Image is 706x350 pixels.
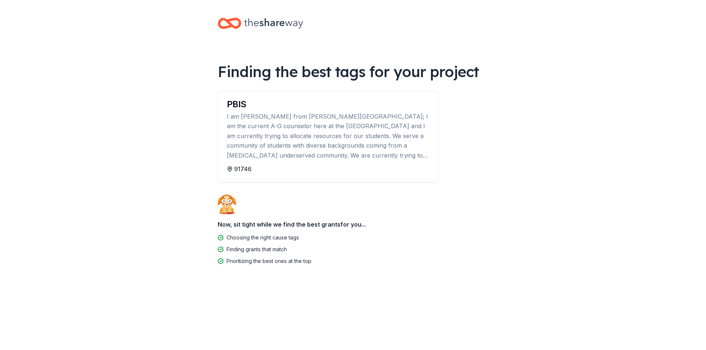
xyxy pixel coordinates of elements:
img: Dog waiting patiently [218,194,236,214]
div: PBIS [227,100,429,109]
div: Finding the best tags for your project [218,61,488,82]
div: I am [PERSON_NAME] from [PERSON_NAME][GEOGRAPHIC_DATA]; I am the current A-G counselor here at th... [227,112,429,160]
div: Choosing the right cause tags [227,233,299,242]
div: Now, sit tight while we find the best grants for you... [218,217,488,232]
div: 91746 [227,165,429,173]
div: Prioritizing the best ones at the top [227,257,311,266]
div: Finding grants that match [227,245,287,254]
